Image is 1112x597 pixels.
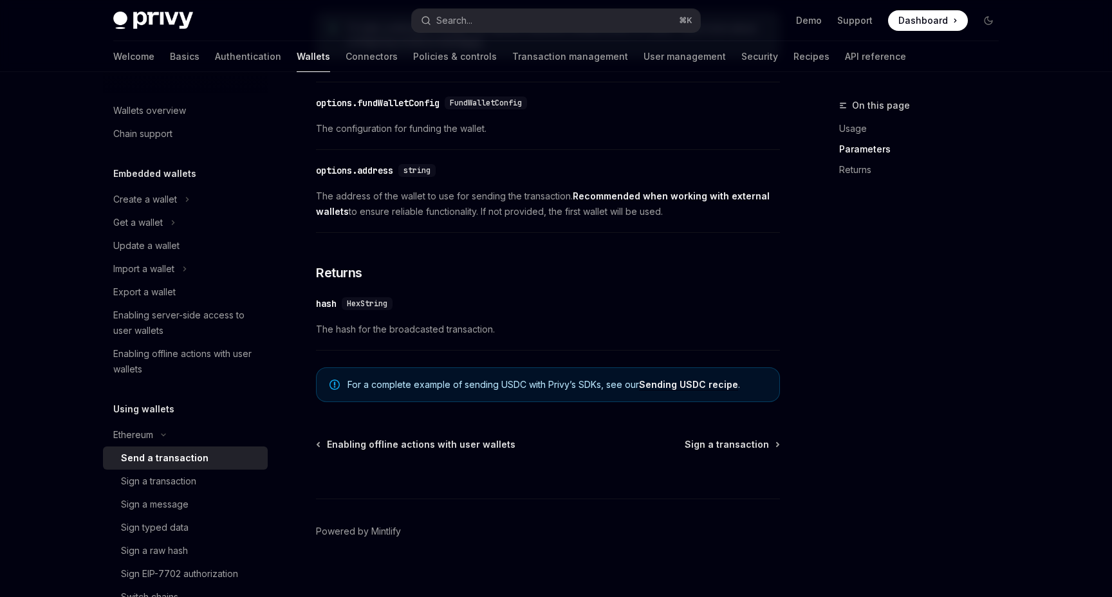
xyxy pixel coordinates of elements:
[113,12,193,30] img: dark logo
[121,473,196,489] div: Sign a transaction
[113,192,177,207] div: Create a wallet
[346,41,398,72] a: Connectors
[679,15,692,26] span: ⌘ K
[103,234,268,257] a: Update a wallet
[103,539,268,562] a: Sign a raw hash
[113,215,163,230] div: Get a wallet
[103,493,268,516] a: Sign a message
[329,380,340,390] svg: Note
[113,308,260,338] div: Enabling server-side access to user wallets
[412,9,700,32] button: Search...⌘K
[113,346,260,377] div: Enabling offline actions with user wallets
[113,126,172,142] div: Chain support
[103,99,268,122] a: Wallets overview
[837,14,873,27] a: Support
[403,165,431,176] span: string
[839,160,1009,180] a: Returns
[644,41,726,72] a: User management
[839,118,1009,139] a: Usage
[103,304,268,342] a: Enabling server-side access to user wallets
[317,438,515,451] a: Enabling offline actions with user wallets
[103,188,268,211] button: Create a wallet
[103,423,268,446] button: Ethereum
[852,98,910,113] span: On this page
[113,41,154,72] a: Welcome
[121,520,189,535] div: Sign typed data
[793,41,829,72] a: Recipes
[898,14,948,27] span: Dashboard
[121,497,189,512] div: Sign a message
[103,280,268,304] a: Export a wallet
[113,284,176,300] div: Export a wallet
[347,298,387,309] span: HexString
[297,41,330,72] a: Wallets
[413,41,497,72] a: Policies & controls
[347,378,766,391] span: For a complete example of sending USDC with Privy’s SDKs, see our .
[103,470,268,493] a: Sign a transaction
[316,96,440,109] div: options.fundWalletConfig
[121,450,208,466] div: Send a transaction
[316,164,393,177] div: options.address
[121,543,188,558] div: Sign a raw hash
[113,103,186,118] div: Wallets overview
[888,10,968,31] a: Dashboard
[316,188,780,219] span: The address of the wallet to use for sending the transaction. to ensure reliable functionality. I...
[512,41,628,72] a: Transaction management
[113,238,180,253] div: Update a wallet
[685,438,779,451] a: Sign a transaction
[113,427,153,443] div: Ethereum
[639,379,738,390] a: Sending USDC recipe
[316,322,780,337] span: The hash for the broadcasted transaction.
[121,566,238,582] div: Sign EIP-7702 authorization
[741,41,778,72] a: Security
[113,261,174,277] div: Import a wallet
[215,41,281,72] a: Authentication
[327,438,515,451] span: Enabling offline actions with user wallets
[103,257,268,280] button: Import a wallet
[113,401,174,417] h5: Using wallets
[103,342,268,381] a: Enabling offline actions with user wallets
[103,446,268,470] a: Send a transaction
[316,297,337,310] div: hash
[316,525,401,538] a: Powered by Mintlify
[170,41,199,72] a: Basics
[103,122,268,145] a: Chain support
[436,13,472,28] div: Search...
[103,562,268,585] a: Sign EIP-7702 authorization
[978,10,999,31] button: Toggle dark mode
[839,139,1009,160] a: Parameters
[450,98,522,108] span: FundWalletConfig
[103,516,268,539] a: Sign typed data
[113,166,196,181] h5: Embedded wallets
[316,121,780,136] span: The configuration for funding the wallet.
[316,264,362,282] span: Returns
[685,438,769,451] span: Sign a transaction
[103,211,268,234] button: Get a wallet
[845,41,906,72] a: API reference
[796,14,822,27] a: Demo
